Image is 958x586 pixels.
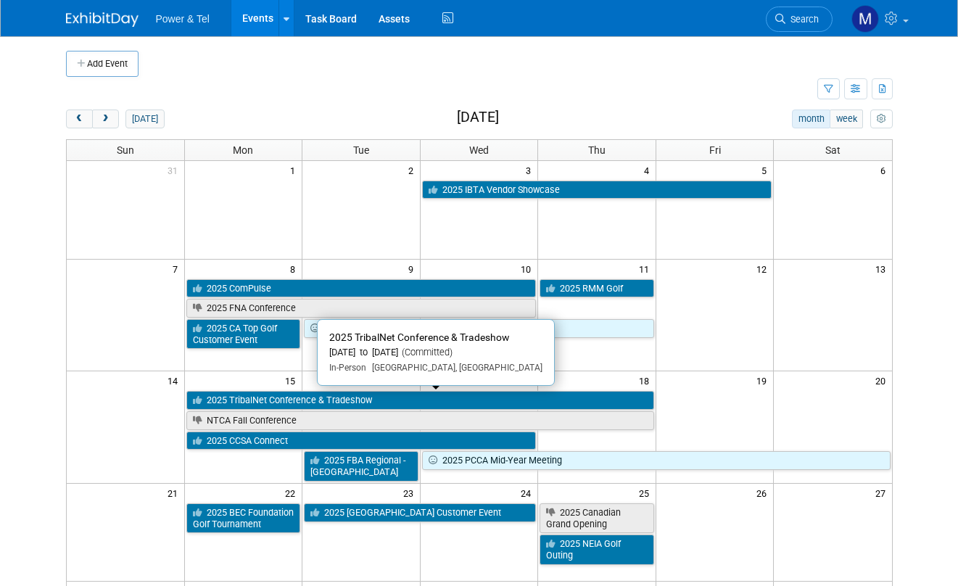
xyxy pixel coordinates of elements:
span: Sat [825,144,841,156]
span: 12 [755,260,773,278]
span: Thu [588,144,606,156]
a: 2025 IBTA Vendor Showcase [422,181,772,199]
button: Add Event [66,51,139,77]
span: 3 [524,161,537,179]
span: 20 [874,371,892,389]
button: next [92,110,119,128]
span: Sun [117,144,134,156]
a: 2025 TribalNet Conference & Tradeshow [186,391,654,410]
span: 11 [637,260,656,278]
a: 2025 NEIA Golf Outing [540,535,654,564]
img: Madalyn Bobbitt [851,5,879,33]
button: week [830,110,863,128]
h2: [DATE] [457,110,499,125]
span: Power & Tel [156,13,210,25]
span: 26 [755,484,773,502]
span: Mon [233,144,253,156]
span: 8 [289,260,302,278]
span: 10 [519,260,537,278]
span: Search [785,14,819,25]
span: 7 [171,260,184,278]
a: 2025 FBA Regional - [GEOGRAPHIC_DATA] [304,451,418,481]
a: 2025 CA Top Golf Customer Event [186,319,301,349]
span: 22 [284,484,302,502]
span: Fri [709,144,721,156]
a: 2025 [GEOGRAPHIC_DATA] Customer Event [304,503,536,522]
span: 27 [874,484,892,502]
span: 15 [284,371,302,389]
i: Personalize Calendar [877,115,886,124]
button: [DATE] [125,110,164,128]
span: 31 [166,161,184,179]
span: 4 [643,161,656,179]
span: 21 [166,484,184,502]
img: ExhibitDay [66,12,139,27]
span: 2025 TribalNet Conference & Tradeshow [329,331,509,343]
span: 25 [637,484,656,502]
span: In-Person [329,363,366,373]
a: Search [766,7,833,32]
span: (Committed) [398,347,453,358]
a: 2025 RMM Golf [540,279,654,298]
span: Wed [469,144,489,156]
span: 6 [879,161,892,179]
button: myCustomButton [870,110,892,128]
span: 2 [407,161,420,179]
span: 1 [289,161,302,179]
span: 23 [402,484,420,502]
a: 2025 CCSA Connect [186,432,537,450]
span: 5 [760,161,773,179]
span: 19 [755,371,773,389]
span: [GEOGRAPHIC_DATA], [GEOGRAPHIC_DATA] [366,363,542,373]
a: 2025 FNA Conference [186,299,537,318]
a: NTCA Fall Conference [186,411,654,430]
button: prev [66,110,93,128]
a: 2025 MECA Operations Conference [304,319,654,338]
div: [DATE] to [DATE] [329,347,542,359]
a: 2025 BEC Foundation Golf Tournament [186,503,301,533]
span: Tue [353,144,369,156]
span: 18 [637,371,656,389]
span: 9 [407,260,420,278]
a: 2025 ComPulse [186,279,537,298]
button: month [792,110,830,128]
a: 2025 Canadian Grand Opening [540,503,654,533]
a: 2025 PCCA Mid-Year Meeting [422,451,891,470]
span: 14 [166,371,184,389]
span: 13 [874,260,892,278]
span: 24 [519,484,537,502]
